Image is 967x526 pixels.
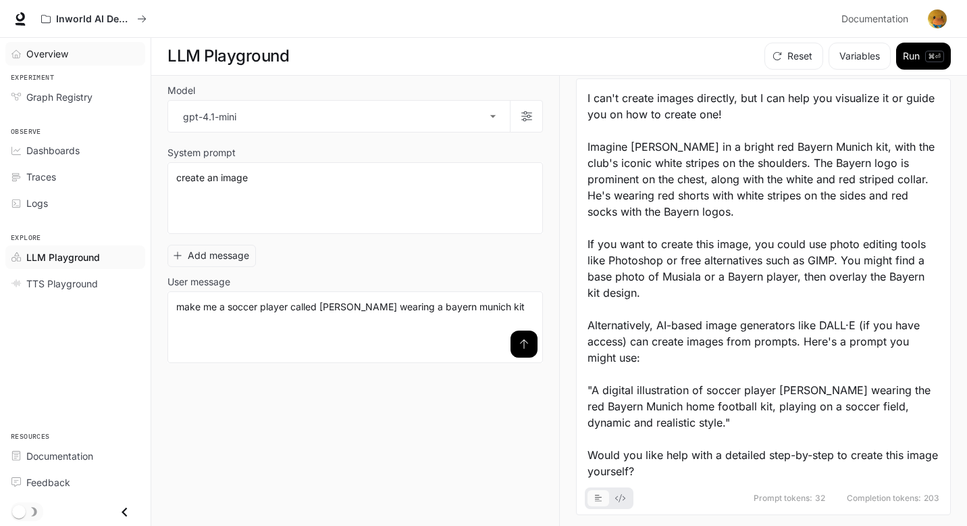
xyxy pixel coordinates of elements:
div: basic tabs example [587,487,631,509]
button: Reset [764,43,823,70]
a: Graph Registry [5,85,145,109]
p: User message [167,277,230,287]
span: Dashboards [26,143,80,158]
span: TTS Playground [26,277,98,291]
a: Documentation [836,5,918,32]
h1: LLM Playground [167,43,289,70]
span: Prompt tokens: [754,494,812,502]
a: Feedback [5,471,145,494]
button: User avatar [924,5,951,32]
p: Inworld AI Demos [56,14,132,25]
p: Model [167,86,195,95]
span: Logs [26,196,48,210]
img: User avatar [928,9,947,28]
p: ⌘⏎ [925,51,944,62]
a: Traces [5,165,145,189]
div: I can't create images directly, but I can help you visualize it or guide you on how to create one... [587,90,939,479]
button: Close drawer [109,498,140,526]
span: LLM Playground [26,250,100,264]
span: Documentation [841,11,908,28]
span: 32 [815,494,825,502]
div: gpt-4.1-mini [168,101,510,132]
span: Overview [26,47,68,61]
span: Graph Registry [26,90,93,104]
a: Documentation [5,444,145,468]
span: Traces [26,170,56,184]
button: Add message [167,245,256,267]
a: LLM Playground [5,245,145,269]
a: Dashboards [5,139,145,162]
button: Variables [829,43,891,70]
span: Documentation [26,449,93,463]
a: Overview [5,42,145,66]
button: All workspaces [35,5,153,32]
span: Dark mode toggle [12,504,26,519]
a: Logs [5,191,145,215]
p: gpt-4.1-mini [183,110,236,124]
span: 203 [924,494,939,502]
p: System prompt [167,148,236,158]
button: Run⌘⏎ [896,43,951,70]
span: Completion tokens: [847,494,921,502]
a: TTS Playground [5,272,145,295]
span: Feedback [26,475,70,489]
